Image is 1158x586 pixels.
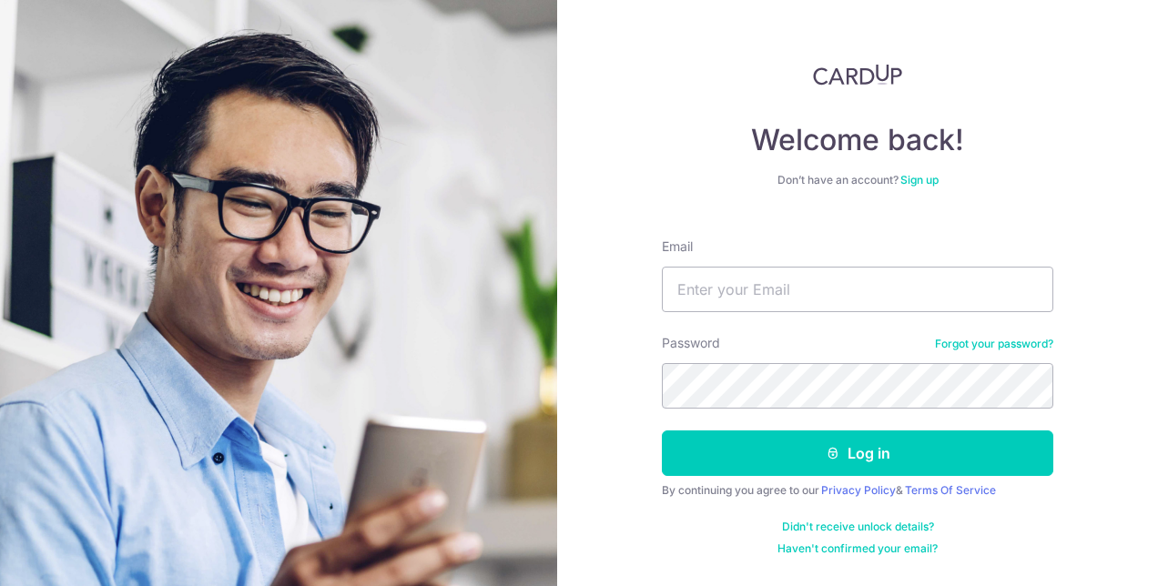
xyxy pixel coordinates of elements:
a: Terms Of Service [905,483,996,497]
h4: Welcome back! [662,122,1053,158]
label: Email [662,237,693,256]
div: By continuing you agree to our & [662,483,1053,498]
a: Sign up [900,173,939,187]
label: Password [662,334,720,352]
a: Haven't confirmed your email? [777,541,938,556]
input: Enter your Email [662,267,1053,312]
div: Don’t have an account? [662,173,1053,187]
img: CardUp Logo [813,64,902,86]
a: Privacy Policy [821,483,896,497]
a: Forgot your password? [935,337,1053,351]
a: Didn't receive unlock details? [782,520,934,534]
button: Log in [662,430,1053,476]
